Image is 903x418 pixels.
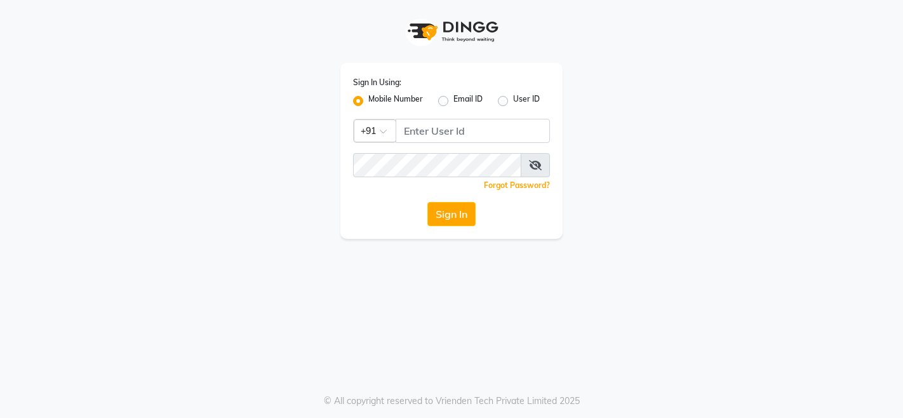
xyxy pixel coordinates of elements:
[453,93,483,109] label: Email ID
[427,202,476,226] button: Sign In
[353,153,521,177] input: Username
[353,77,401,88] label: Sign In Using:
[368,93,423,109] label: Mobile Number
[401,13,502,50] img: logo1.svg
[484,180,550,190] a: Forgot Password?
[396,119,550,143] input: Username
[513,93,540,109] label: User ID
